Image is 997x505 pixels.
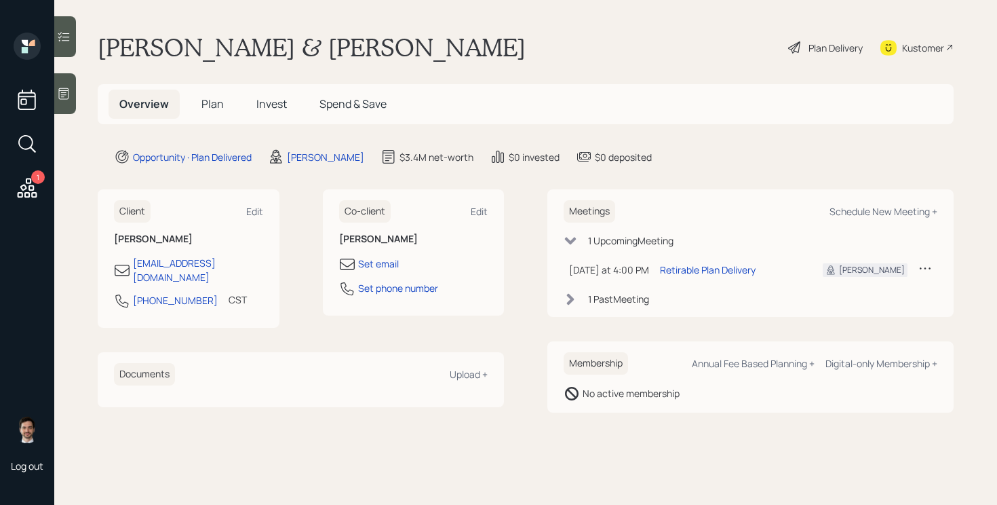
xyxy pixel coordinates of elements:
h6: Membership [564,352,628,375]
span: Overview [119,96,169,111]
div: 1 Past Meeting [588,292,649,306]
h6: Client [114,200,151,223]
h6: [PERSON_NAME] [339,233,488,245]
img: jonah-coleman-headshot.png [14,416,41,443]
span: Spend & Save [319,96,387,111]
div: Digital-only Membership + [825,357,937,370]
div: Set phone number [358,281,438,295]
div: 1 [31,170,45,184]
span: Invest [256,96,287,111]
h6: Meetings [564,200,615,223]
div: Log out [11,460,43,472]
div: [DATE] at 4:00 PM [569,263,649,277]
div: Edit [246,205,263,218]
div: Upload + [450,368,488,381]
div: [PERSON_NAME] [839,264,905,276]
span: Plan [201,96,224,111]
div: $0 invested [509,150,560,164]
h6: [PERSON_NAME] [114,233,263,245]
h6: Co-client [339,200,391,223]
div: No active membership [583,386,680,400]
div: $0 deposited [595,150,652,164]
h1: [PERSON_NAME] & [PERSON_NAME] [98,33,526,62]
div: [EMAIL_ADDRESS][DOMAIN_NAME] [133,256,263,284]
div: Edit [471,205,488,218]
div: $3.4M net-worth [399,150,473,164]
div: Schedule New Meeting + [829,205,937,218]
div: Annual Fee Based Planning + [692,357,815,370]
h6: Documents [114,363,175,386]
div: Retirable Plan Delivery [660,263,756,277]
div: Set email [358,257,399,271]
div: [PHONE_NUMBER] [133,293,218,307]
div: Opportunity · Plan Delivered [133,150,252,164]
div: Kustomer [902,41,944,55]
div: Plan Delivery [808,41,863,55]
div: CST [229,293,247,307]
div: 1 Upcoming Meeting [588,233,673,248]
div: [PERSON_NAME] [287,150,364,164]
